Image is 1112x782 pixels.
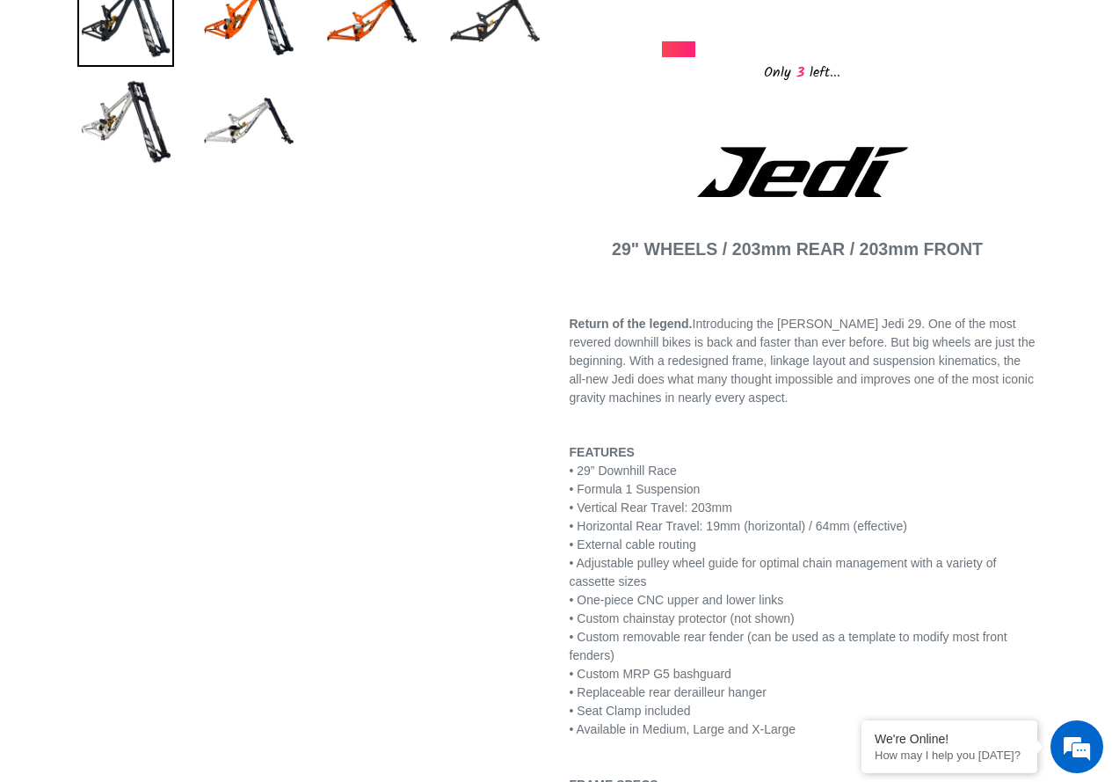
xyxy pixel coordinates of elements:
[118,99,322,121] div: Chat with us now
[56,88,100,132] img: d_696896380_company_1647369064580_696896380
[570,685,767,699] span: • Replaceable rear derailleur hanger
[570,593,784,607] span: • One-piece CNC upper and lower links
[570,445,635,459] b: FEATURES
[19,97,46,123] div: Navigation go back
[288,9,331,51] div: Minimize live chat window
[570,317,1036,405] span: Introducing the [PERSON_NAME] Jedi 29. One of the most revered downhill bikes is back and faster ...
[570,556,997,588] span: • Adjustable pulley wheel guide for optimal chain management with a variety of cassette sizes
[570,317,693,331] b: Return of the legend.
[570,464,677,478] span: • 29” Downhill Race
[570,501,907,533] span: • Vertical Rear Travel: 203mm • Horizontal Rear Travel: 19mm (horizontal) / 64mm (effective)
[570,667,731,681] span: • Custom MRP G5 bashguard
[77,72,174,169] img: Load image into Gallery viewer, JEDI 29 - Frame, Shock + Fork
[791,62,810,84] span: 3
[570,630,1007,662] span: • Custom removable rear fender (can be used as a template to modify most front fenders)
[570,482,701,496] span: • Formula 1 Suspension
[570,611,795,625] span: • Custom chainstay protector (not shown)
[9,480,335,542] textarea: Type your message and hit 'Enter'
[875,749,1024,762] p: How may I help you today?
[200,72,297,169] img: Load image into Gallery viewer, JEDI 29 - Frame, Shock + Fork
[662,57,943,84] div: Only left...
[875,732,1024,746] div: We're Online!
[570,704,691,718] span: • Seat Clamp included
[570,537,696,552] span: • External cable routing
[570,722,796,736] span: • Available in Medium, Large and X-Large
[612,239,983,259] span: 29" WHEELS / 203mm REAR / 203mm FRONT
[102,222,243,399] span: We're online!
